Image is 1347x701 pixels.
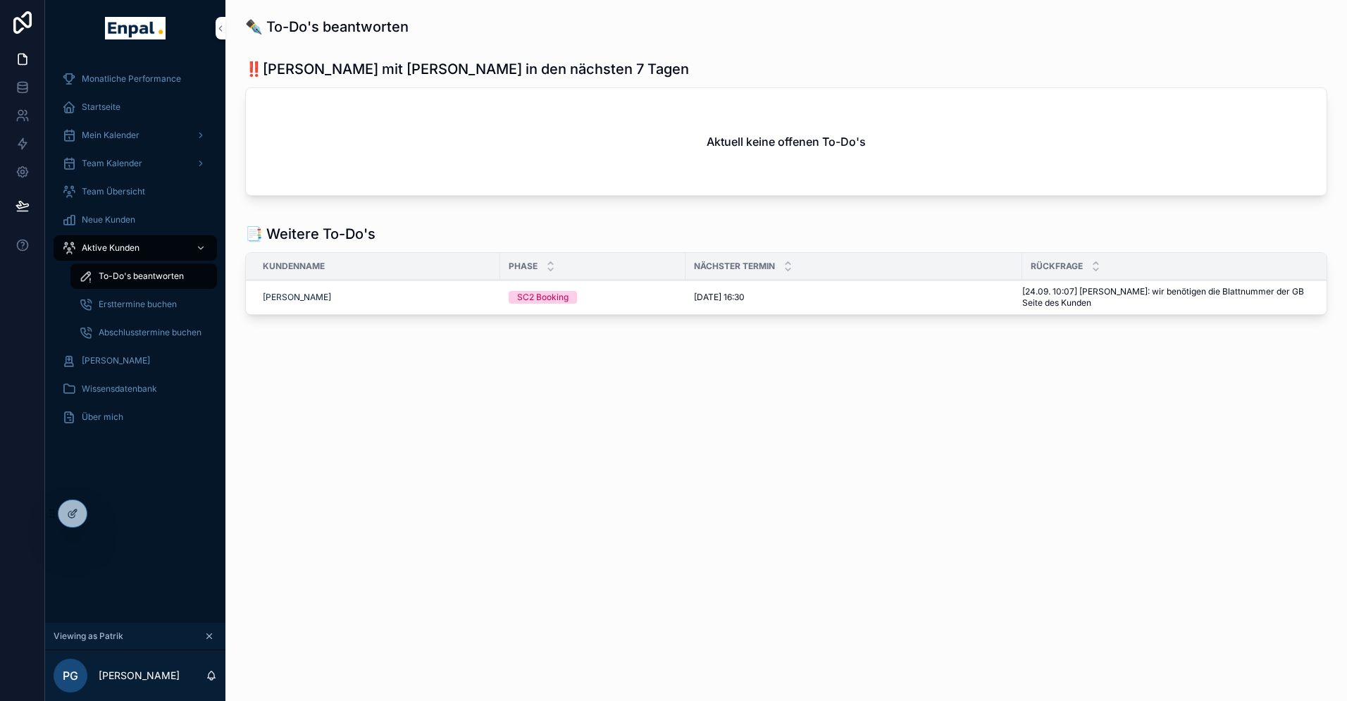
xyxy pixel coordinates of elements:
[82,73,181,85] span: Monatliche Performance
[99,271,184,282] span: To-Do's beantworten
[54,376,217,402] a: Wissensdatenbank
[1022,286,1320,309] a: [24.09. 10:07] [PERSON_NAME]: wir benötigen die Blattnummer der GB Seite des Kunden
[694,261,775,272] span: Nächster Termin
[82,383,157,395] span: Wissensdatenbank
[263,261,325,272] span: Kundenname
[82,242,139,254] span: Aktive Kunden
[263,292,331,303] a: [PERSON_NAME]
[263,292,492,303] a: [PERSON_NAME]
[509,291,677,304] a: SC2 Booking
[54,404,217,430] a: Über mich
[1031,261,1083,272] span: Rückfrage
[70,320,217,345] a: Abschlusstermine buchen
[82,101,120,113] span: Startseite
[694,292,745,303] span: [DATE] 16:30
[99,327,201,338] span: Abschlusstermine buchen
[82,186,145,197] span: Team Übersicht
[54,66,217,92] a: Monatliche Performance
[509,261,538,272] span: Phase
[245,224,375,244] h1: 📑 Weitere To-Do's
[54,235,217,261] a: Aktive Kunden
[54,631,123,642] span: Viewing as Patrik
[54,207,217,232] a: Neue Kunden
[245,59,689,79] h1: ‼️[PERSON_NAME] mit [PERSON_NAME] in den nächsten 7 Tagen
[99,299,177,310] span: Ersttermine buchen
[45,56,225,448] div: scrollable content
[70,292,217,317] a: Ersttermine buchen
[82,158,142,169] span: Team Kalender
[99,669,180,683] p: [PERSON_NAME]
[82,411,123,423] span: Über mich
[54,179,217,204] a: Team Übersicht
[694,292,1014,303] a: [DATE] 16:30
[54,348,217,373] a: [PERSON_NAME]
[707,133,866,150] h2: Aktuell keine offenen To-Do's
[82,130,139,141] span: Mein Kalender
[70,263,217,289] a: To-Do's beantworten
[517,291,569,304] div: SC2 Booking
[54,151,217,176] a: Team Kalender
[82,355,150,366] span: [PERSON_NAME]
[54,94,217,120] a: Startseite
[245,17,409,37] h1: ✒️ To-Do's beantworten
[63,667,78,684] span: PG
[82,214,135,225] span: Neue Kunden
[105,17,165,39] img: App logo
[54,123,217,148] a: Mein Kalender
